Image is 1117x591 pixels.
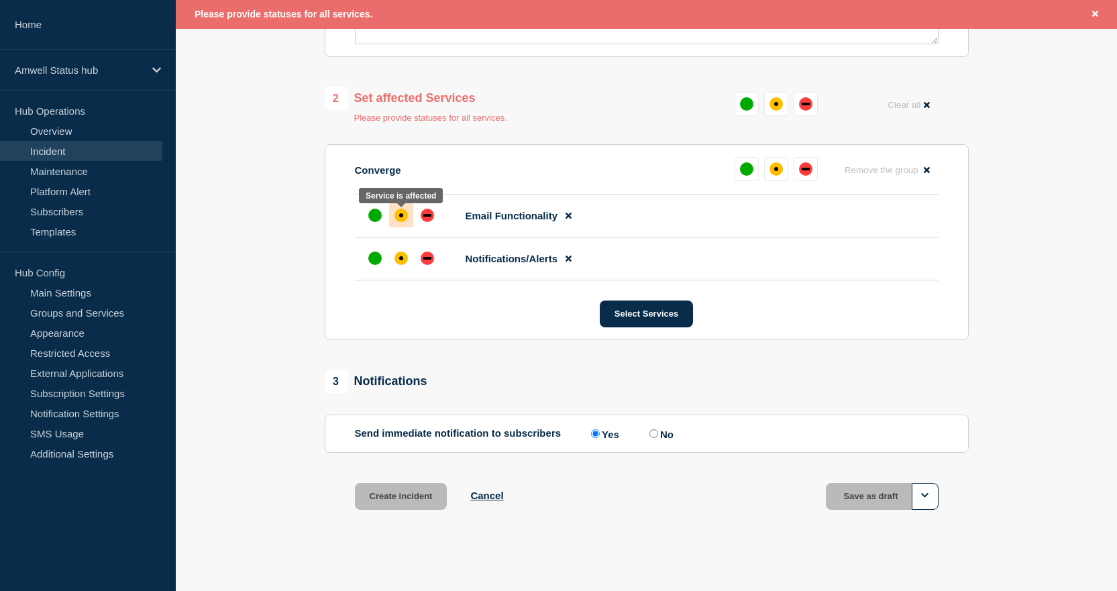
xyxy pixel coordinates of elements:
[740,162,753,176] div: up
[649,429,658,438] input: No
[837,157,939,183] button: Remove the group
[799,162,812,176] div: down
[740,97,753,111] div: up
[394,252,408,265] div: affected
[355,427,562,440] p: Send immediate notification to subscribers
[1087,7,1104,22] button: Close banner
[368,209,382,222] div: up
[325,370,348,393] span: 3
[366,191,436,201] div: Service is affected
[421,209,434,222] div: down
[794,157,818,181] button: down
[394,209,408,222] div: affected
[769,97,783,111] div: affected
[470,490,503,501] button: Cancel
[646,427,674,440] label: No
[826,483,939,510] button: Save as draft
[355,427,939,440] div: Send immediate notification to subscribers
[735,157,759,181] button: up
[195,9,372,19] span: Please provide statuses for all services.
[325,87,348,110] span: 2
[912,483,939,510] button: Options
[799,97,812,111] div: down
[355,483,447,510] button: Create incident
[600,301,693,327] button: Select Services
[466,253,558,264] span: Notifications/Alerts
[466,210,558,221] span: Email Functionality
[354,113,507,123] p: Please provide statuses for all services.
[769,162,783,176] div: affected
[355,164,401,176] p: Converge
[735,92,759,116] button: up
[325,87,507,110] div: Set affected Services
[588,427,619,440] label: Yes
[325,370,427,393] div: Notifications
[368,252,382,265] div: up
[764,92,788,116] button: affected
[764,157,788,181] button: affected
[15,64,144,76] p: Amwell Status hub
[845,165,918,175] span: Remove the group
[591,429,600,438] input: Yes
[794,92,818,116] button: down
[880,92,938,118] button: Clear all
[421,252,434,265] div: down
